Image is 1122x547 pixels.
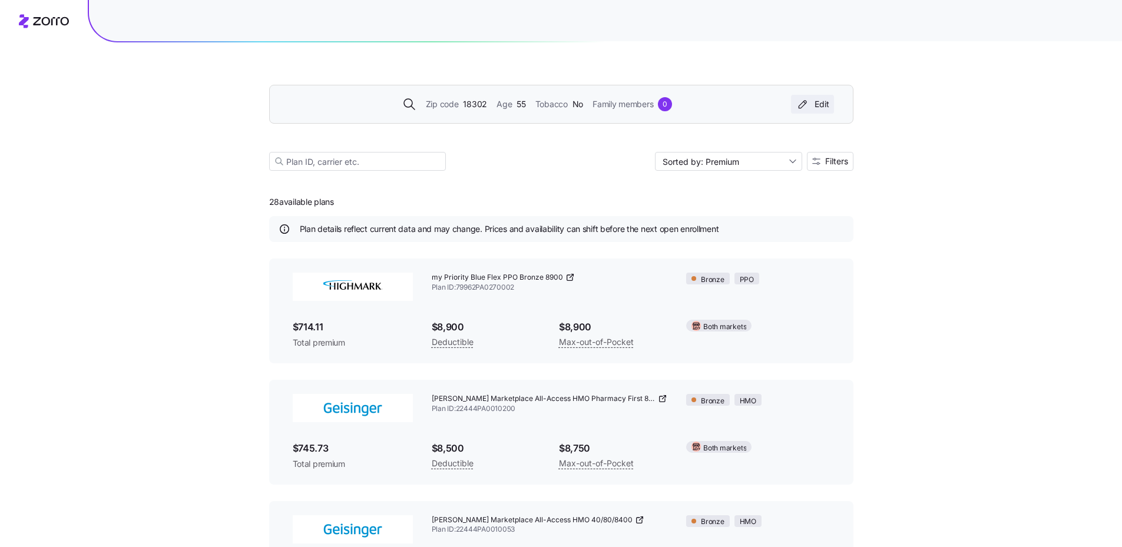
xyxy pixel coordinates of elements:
span: $8,900 [559,320,667,334]
img: Geisinger [293,515,413,543]
span: $714.11 [293,320,413,334]
div: Edit [796,98,829,110]
span: [PERSON_NAME] Marketplace All-Access HMO 40/80/8400 [432,515,633,525]
span: 18302 [463,98,487,111]
span: Max-out-of-Pocket [559,335,634,349]
span: Plan ID: 22444PA0010200 [432,404,668,414]
span: $745.73 [293,441,413,456]
span: Zip code [426,98,459,111]
span: $8,900 [432,320,540,334]
span: 28 available plans [269,196,334,208]
span: my Priority Blue Flex PPO Bronze 8900 [432,273,563,283]
span: $8,750 [559,441,667,456]
span: HMO [740,516,756,528]
span: Family members [593,98,653,111]
span: PPO [740,274,754,286]
button: Edit [791,95,834,114]
span: Total premium [293,458,413,470]
img: Geisinger [293,394,413,422]
span: Filters [825,157,848,165]
span: Both markets [703,321,746,333]
span: HMO [740,396,756,407]
span: Age [497,98,512,111]
img: Highmark BlueCross BlueShield [293,273,413,301]
span: Max-out-of-Pocket [559,456,634,470]
span: Deductible [432,456,474,470]
span: $8,500 [432,441,540,456]
span: Tobacco [535,98,568,111]
span: Bronze [701,516,724,528]
span: Deductible [432,335,474,349]
span: No [572,98,583,111]
span: Plan ID: 22444PA0010053 [432,525,668,535]
span: Plan ID: 79962PA0270002 [432,283,668,293]
input: Sort by [655,152,802,171]
span: Bronze [701,396,724,407]
span: Both markets [703,443,746,454]
div: 0 [658,97,672,111]
span: Bronze [701,274,724,286]
input: Plan ID, carrier etc. [269,152,446,171]
span: [PERSON_NAME] Marketplace All-Access HMO Pharmacy First 8500 [432,394,656,404]
span: Total premium [293,337,413,349]
button: Filters [807,152,853,171]
span: 55 [517,98,525,111]
span: Plan details reflect current data and may change. Prices and availability can shift before the ne... [300,223,719,235]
